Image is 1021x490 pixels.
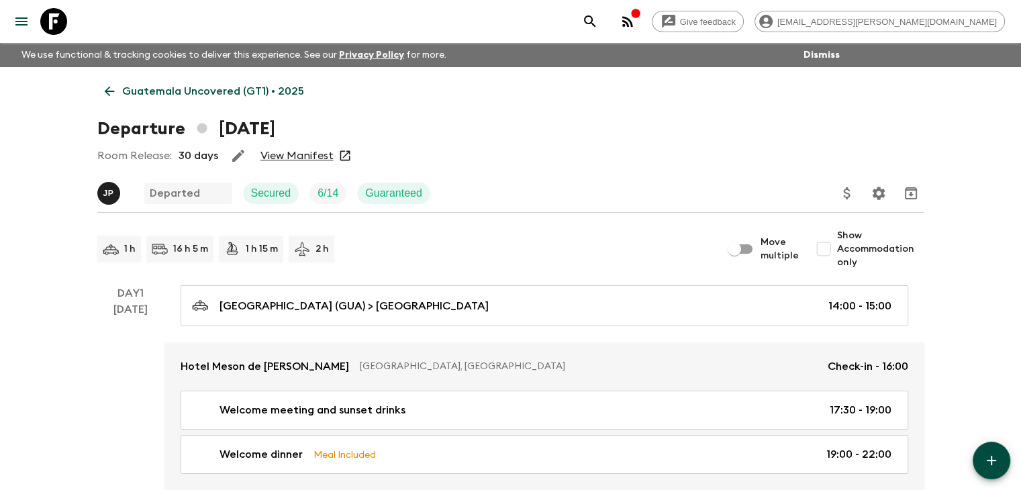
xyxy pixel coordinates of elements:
p: 6 / 14 [318,185,338,201]
h1: Departure [DATE] [97,115,275,142]
a: Welcome dinnerMeal Included19:00 - 22:00 [181,435,908,474]
p: Secured [251,185,291,201]
p: 19:00 - 22:00 [826,446,891,462]
p: 14:00 - 15:00 [828,298,891,314]
p: Meal Included [313,447,376,462]
a: Give feedback [652,11,744,32]
div: [DATE] [113,301,148,490]
div: [EMAIL_ADDRESS][PERSON_NAME][DOMAIN_NAME] [755,11,1005,32]
span: Show Accommodation only [837,229,924,269]
button: Archive (Completed, Cancelled or Unsynced Departures only) [897,180,924,207]
p: Departed [150,185,200,201]
div: Trip Fill [309,183,346,204]
p: 1 h 15 m [246,242,278,256]
p: Hotel Meson de [PERSON_NAME] [181,358,349,375]
p: Welcome meeting and sunset drinks [220,402,405,418]
p: We use functional & tracking cookies to deliver this experience. See our for more. [16,43,452,67]
p: Guatemala Uncovered (GT1) • 2025 [122,83,304,99]
button: Update Price, Early Bird Discount and Costs [834,180,861,207]
p: Room Release: [97,148,172,164]
p: Welcome dinner [220,446,303,462]
p: 16 h 5 m [173,242,208,256]
a: Privacy Policy [339,50,404,60]
p: 30 days [179,148,218,164]
p: [GEOGRAPHIC_DATA], [GEOGRAPHIC_DATA] [360,360,817,373]
p: 2 h [315,242,329,256]
button: search adventures [577,8,603,35]
p: Guaranteed [365,185,422,201]
p: Day 1 [97,285,164,301]
button: Settings [865,180,892,207]
a: [GEOGRAPHIC_DATA] (GUA) > [GEOGRAPHIC_DATA]14:00 - 15:00 [181,285,908,326]
span: [EMAIL_ADDRESS][PERSON_NAME][DOMAIN_NAME] [770,17,1004,27]
p: 1 h [124,242,136,256]
p: 17:30 - 19:00 [830,402,891,418]
div: Secured [243,183,299,204]
span: Julio Posadas [97,186,123,197]
span: Give feedback [673,17,743,27]
button: menu [8,8,35,35]
p: [GEOGRAPHIC_DATA] (GUA) > [GEOGRAPHIC_DATA] [220,298,489,314]
a: Hotel Meson de [PERSON_NAME][GEOGRAPHIC_DATA], [GEOGRAPHIC_DATA]Check-in - 16:00 [164,342,924,391]
span: Move multiple [761,236,799,262]
a: Guatemala Uncovered (GT1) • 2025 [97,78,311,105]
a: View Manifest [260,149,334,162]
button: Dismiss [800,46,843,64]
a: Welcome meeting and sunset drinks17:30 - 19:00 [181,391,908,430]
p: Check-in - 16:00 [828,358,908,375]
